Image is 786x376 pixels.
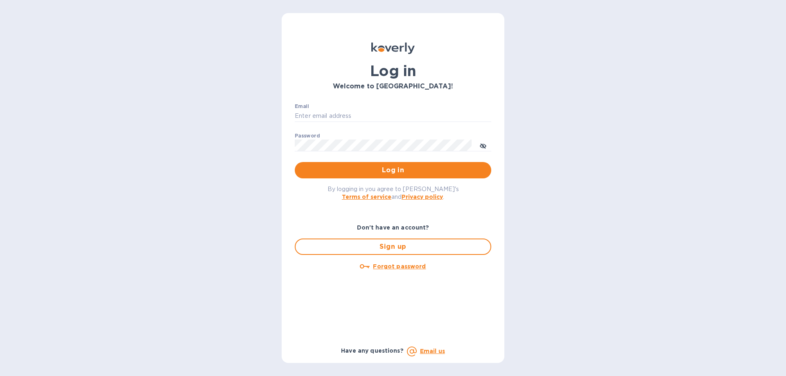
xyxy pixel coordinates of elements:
[341,347,404,354] b: Have any questions?
[357,224,429,231] b: Don't have an account?
[295,133,320,138] label: Password
[342,194,391,200] a: Terms of service
[371,43,415,54] img: Koverly
[295,110,491,122] input: Enter email address
[302,242,484,252] span: Sign up
[295,162,491,178] button: Log in
[295,104,309,109] label: Email
[373,263,426,270] u: Forgot password
[295,62,491,79] h1: Log in
[420,348,445,354] a: Email us
[295,239,491,255] button: Sign up
[295,83,491,90] h3: Welcome to [GEOGRAPHIC_DATA]!
[327,186,459,200] span: By logging in you agree to [PERSON_NAME]'s and .
[301,165,485,175] span: Log in
[475,137,491,153] button: toggle password visibility
[402,194,443,200] a: Privacy policy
